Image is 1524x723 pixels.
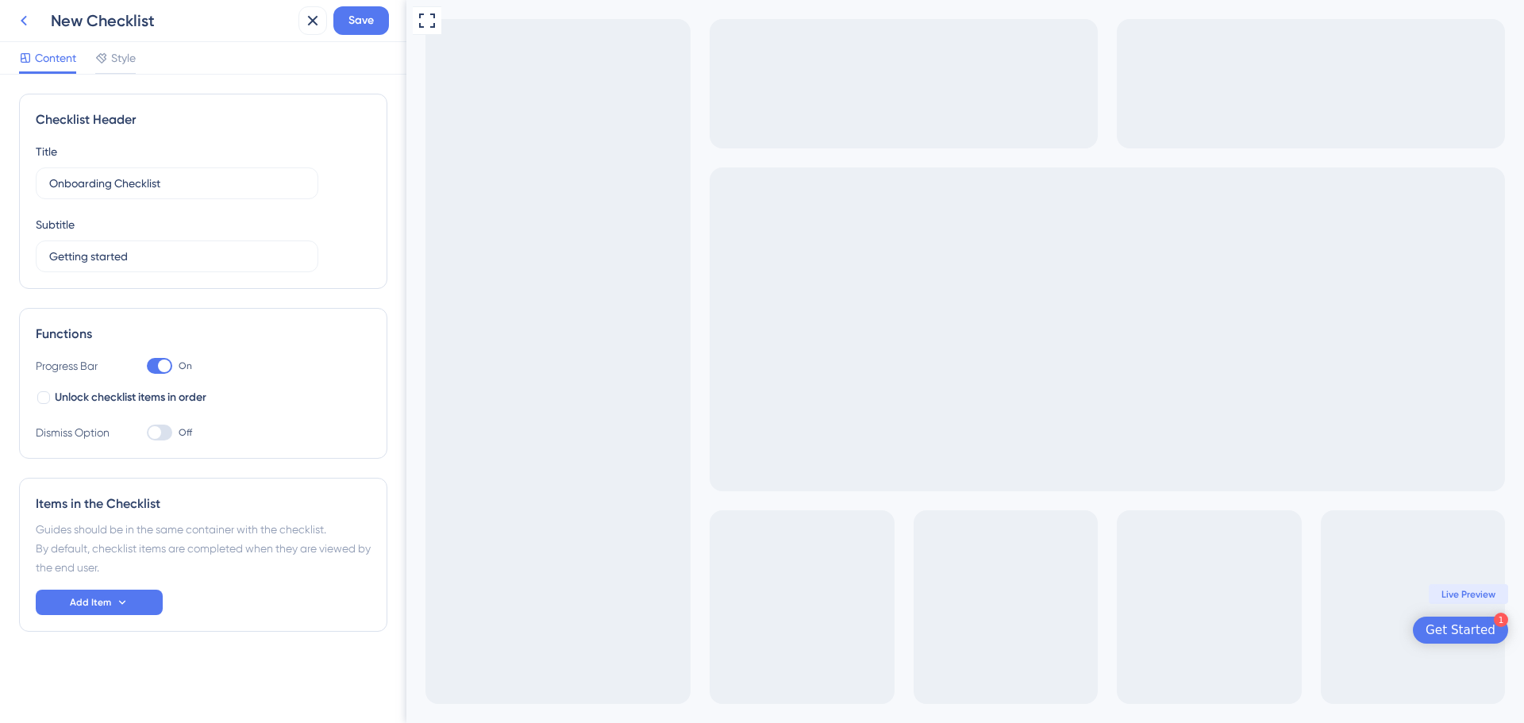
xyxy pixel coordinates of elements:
span: Add Item [70,596,111,609]
div: New Checklist [51,10,292,32]
div: Guides should be in the same container with the checklist. By default, checklist items are comple... [36,520,371,577]
button: Save [333,6,389,35]
div: Subtitle [36,215,75,234]
input: Header 2 [49,248,305,265]
span: Off [179,426,192,439]
div: Checklist Header [36,110,371,129]
span: On [179,360,192,372]
div: Dismiss Option [36,423,115,442]
span: Content [35,48,76,67]
div: Functions [36,325,371,344]
div: Open Get Started checklist, remaining modules: 1 [1006,617,1102,644]
button: Add Item [36,590,163,615]
span: Live Preview [1035,588,1089,601]
span: Style [111,48,136,67]
div: Title [36,142,57,161]
div: Progress Bar [36,356,115,375]
div: 1 [1087,613,1102,627]
div: Items in the Checklist [36,494,371,513]
div: Get Started [1019,622,1089,638]
span: Unlock checklist items in order [55,388,206,407]
span: Save [348,11,374,30]
input: Header 1 [49,175,305,192]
